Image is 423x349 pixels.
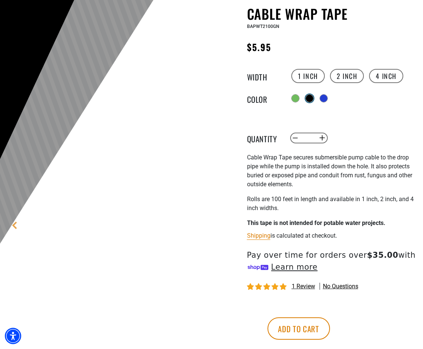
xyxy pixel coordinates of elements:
[291,69,325,83] label: 1 inch
[247,40,271,54] span: $5.95
[247,93,284,103] legend: Color
[247,153,418,189] p: Cable Wrap Tape secures submersible pump cable to the drop pipe while the pump is installed down ...
[247,6,418,22] h1: Cable Wrap Tape
[247,219,385,226] strong: This tape is not intended for potable water projects.
[11,222,18,229] a: Previous
[247,232,270,239] a: Shipping
[247,195,418,213] p: Rolls are 100 feet in length and available in 1 inch, 2 inch, and 4 inch widths.
[330,69,364,83] label: 2 inch
[247,231,418,241] div: is calculated at checkout.
[247,24,279,29] span: BAPWT2100GN
[323,282,358,291] span: No questions
[247,283,288,291] span: 5.00 stars
[5,328,21,344] div: Accessibility Menu
[292,283,315,290] span: 1 review
[267,317,330,340] button: Add to cart
[247,71,284,81] legend: Width
[369,69,403,83] label: 4 inch
[247,133,284,143] label: Quantity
